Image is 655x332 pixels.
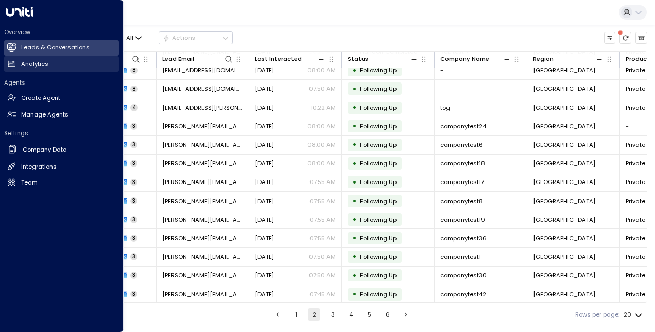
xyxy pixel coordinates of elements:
span: Aug 25, 2025 [255,159,274,168]
span: London [533,85,595,93]
h2: Company Data [23,145,67,154]
p: 10:22 AM [311,104,336,112]
button: Customize [604,32,616,44]
div: Last Interacted [255,54,302,64]
span: There are new threads available. Refresh the grid to view the latest updates. [619,32,631,44]
div: • [352,157,357,171]
span: michelle.tang+19@gmail.com [162,215,243,224]
span: London [533,178,595,186]
span: London [533,290,595,298]
p: 08:00 AM [307,66,336,74]
span: Following Up [360,66,397,74]
span: Aug 25, 2025 [255,141,274,149]
h2: Overview [4,28,119,36]
span: Aug 25, 2025 [255,122,274,130]
h2: Team [21,178,38,187]
span: 3 [130,235,137,242]
label: Rows per page: [575,310,619,319]
span: Aug 25, 2025 [255,290,274,298]
span: michelle.tang+1@gmail.com [162,253,243,261]
span: London [533,66,595,74]
span: 3 [130,141,137,148]
span: Following Up [360,141,397,149]
span: London [533,159,595,168]
span: London [533,141,595,149]
span: Aug 26, 2025 [255,66,274,74]
span: 3 [130,160,137,167]
span: Aug 25, 2025 [255,197,274,205]
button: Go to page 4 [345,308,357,321]
div: Lead Email [162,54,233,64]
span: All [126,35,133,41]
span: Following Up [360,104,397,112]
a: Leads & Conversations [4,40,119,56]
div: • [352,101,357,114]
span: Following Up [360,215,397,224]
span: Following Up [360,178,397,186]
button: page 2 [308,308,320,321]
button: Go to page 6 [382,308,394,321]
div: • [352,82,357,96]
span: 3 [130,253,137,260]
span: michelle.tang+36@gmail. [162,234,243,242]
div: Company Name [440,54,489,64]
span: London [533,197,595,205]
span: michelle.tang+42@gmail.com [162,290,243,298]
span: Aug 25, 2025 [255,253,274,261]
div: • [352,212,357,226]
p: 08:00 AM [307,122,336,130]
div: Lead Email [162,54,194,64]
span: 3 [130,272,137,279]
td: - [435,80,527,98]
div: Actions [163,34,195,41]
div: Status [348,54,419,64]
h2: Integrations [21,162,57,171]
a: Create Agent [4,91,119,106]
div: Product [626,54,650,64]
span: London [533,215,595,224]
span: michelle.tang+17@gmail.com [162,178,243,186]
span: rayan.habbab@gmail.com [162,85,243,93]
span: michelle.tang+8@gmail.com [162,197,243,205]
span: nicolablane@hotmail.com [162,66,243,74]
span: Aug 25, 2025 [255,234,274,242]
a: Team [4,175,119,190]
div: Region [533,54,554,64]
span: companytest1 [440,253,481,261]
h2: Manage Agents [21,110,68,119]
span: Aug 25, 2025 [255,215,274,224]
h2: Create Agent [21,94,60,103]
h2: Leads & Conversations [21,43,90,52]
a: Integrations [4,159,119,174]
span: companytest30 [440,271,487,279]
span: Aug 25, 2025 [255,104,274,112]
span: companytest24 [440,122,486,130]
span: companytest36 [440,234,487,242]
span: michelle.tang+18@gmail.com [162,159,243,168]
span: London [533,253,595,261]
span: companytest17 [440,178,484,186]
div: • [352,119,357,133]
span: Following Up [360,85,397,93]
span: charlie.home+robert@gmail.com [162,104,243,112]
span: Aug 25, 2025 [255,271,274,279]
span: 3 [130,123,137,130]
span: Cambridge [533,104,595,112]
div: Region [533,54,604,64]
td: - [435,61,527,79]
div: Company Name [440,54,511,64]
div: • [352,250,357,263]
button: Go to page 1 [290,308,302,321]
span: 3 [130,291,137,298]
div: Last Interacted [255,54,326,64]
button: Go to next page [400,308,412,321]
button: Actions [159,31,233,44]
a: Manage Agents [4,107,119,122]
div: • [352,63,357,77]
span: michelle.tang+6@gmail.com [162,141,243,149]
span: Following Up [360,197,397,205]
div: 20 [624,308,644,321]
p: 07:50 AM [309,85,336,93]
p: 07:55 AM [309,178,336,186]
div: • [352,138,357,152]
